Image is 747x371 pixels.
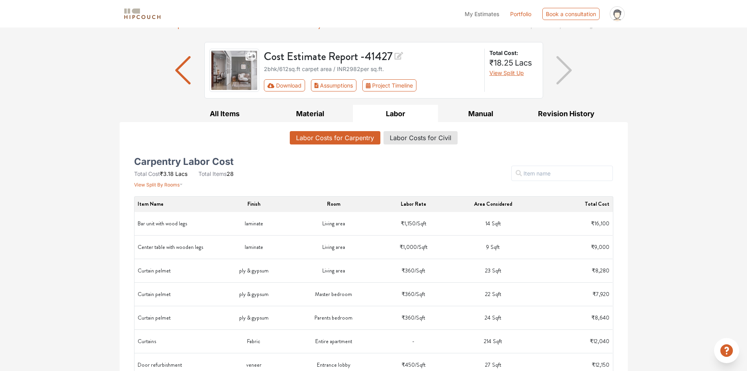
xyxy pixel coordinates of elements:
[264,49,480,63] h3: Cost Estimate Report - 41427
[453,306,533,330] td: 24
[414,267,425,275] span: / Sqft
[294,197,373,212] th: Room
[453,236,533,259] td: 9
[264,79,305,91] button: Download
[123,5,162,23] span: logo-horizontal.svg
[492,361,501,369] span: Sqft
[492,290,501,298] span: Sqft
[453,259,533,283] td: 23
[214,212,294,236] td: laminate
[175,170,187,177] span: Lacs
[412,337,414,345] div: -
[264,65,480,73] div: 2bhk / 612 sq.ft carpet area / INR 2982 per sq.ft.
[294,330,373,353] td: Entire apartment
[492,219,501,228] span: Sqft
[474,200,512,208] span: Area Considered
[414,314,425,322] span: / Sqft
[362,79,416,91] button: Project Timeline
[247,200,260,208] button: Finish
[353,105,438,122] button: Labor
[415,361,425,369] span: / Sqft
[401,200,426,208] span: Labor Rate
[401,219,416,227] span: ₹1,150
[511,166,613,181] input: Item name
[134,259,214,283] td: Curtain pelmet
[402,314,414,322] span: ₹360
[402,267,414,274] span: ₹360
[123,7,162,21] img: logo-horizontal.svg
[585,200,609,208] span: Total Cost
[542,8,600,20] div: Book a consultation
[453,283,533,306] td: 22
[182,105,268,122] button: All Items
[134,159,234,165] h5: Carpentry Labor Cost
[214,306,294,330] td: ply & gypsum
[198,170,234,178] li: 28
[489,69,524,77] button: View Split Up
[492,267,501,275] span: Sqft
[453,330,533,353] td: 214
[491,243,500,251] span: Sqft
[438,105,523,122] button: Manual
[591,219,609,227] span: ₹16,100
[414,290,425,298] span: / Sqft
[515,58,532,68] span: Lacs
[593,290,609,298] span: ₹7,920
[474,200,512,208] button: Area Considered
[214,330,294,353] td: Fabric
[492,314,501,322] span: Sqft
[294,212,373,236] td: Living area
[247,200,260,208] span: Finish
[489,69,524,76] span: View Split Up
[264,79,423,91] div: First group
[402,290,414,298] span: ₹360
[402,361,415,369] span: ₹450
[134,330,214,353] td: Curtains
[264,79,480,91] div: Toolbar with button groups
[209,49,260,92] img: gallery
[134,197,214,212] th: Item Name
[416,219,426,228] span: / Sqft
[134,170,160,177] span: Total Cost
[591,243,609,251] span: ₹9,000
[198,170,227,177] span: Total Items
[160,170,174,177] span: ₹3.18
[585,200,609,208] button: Total Cost
[592,361,609,369] span: ₹12,150
[175,56,191,84] img: arrow left
[214,259,294,283] td: ply & gypsum
[294,283,373,306] td: Master bedroom
[134,236,214,259] td: Center table with wooden legs
[401,200,426,208] button: Labor Rate
[134,306,214,330] td: Curtain pelmet
[134,178,183,188] button: View Split By Rooms
[134,182,180,188] span: View Split By Rooms
[556,56,572,84] img: arrow right
[400,243,417,251] span: ₹1,000
[523,105,609,122] button: Revision History
[465,11,499,17] span: My Estimates
[134,283,214,306] td: Curtain pelmet
[453,212,533,236] td: 14
[134,212,214,236] td: Bar unit with wood legs
[493,337,502,345] span: Sqft
[294,306,373,330] td: Parents bedroom
[592,267,609,274] span: ₹8,280
[591,314,609,322] span: ₹8,640
[290,131,380,144] button: Labor Costs for Carpentry
[267,105,353,122] button: Material
[510,10,531,18] a: Portfolio
[294,236,373,259] td: Living area
[383,131,458,144] button: Labor Costs for Civil
[214,283,294,306] td: ply & gypsum
[417,243,427,251] span: / Sqft
[489,49,536,57] strong: Total Cost:
[590,337,609,345] span: ₹12,040
[294,259,373,283] td: Living area
[214,236,294,259] td: laminate
[311,79,357,91] button: Assumptions
[489,58,513,68] span: ₹18.25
